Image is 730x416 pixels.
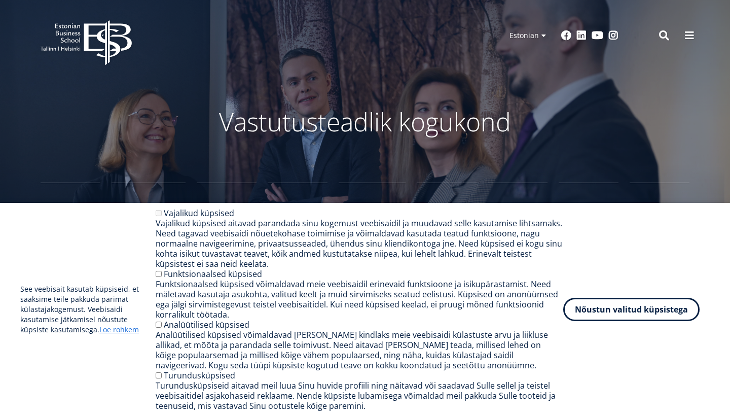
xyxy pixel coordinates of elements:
[164,319,249,330] label: Analüütilised küpsised
[417,183,477,223] a: Teadustöö ja doktoriõpe
[197,183,257,223] a: Magistriõpe
[608,30,618,41] a: Instagram
[164,370,235,381] label: Turundusküpsised
[156,279,563,320] div: Funktsionaalsed küpsised võimaldavad meie veebisaidil erinevaid funktsioone ja isikupärastamist. ...
[576,30,587,41] a: Linkedin
[156,380,563,411] div: Turundusküpsiseid aitavad meil luua Sinu huvide profiili ning näitavad või saadavad Sulle sellel ...
[164,207,234,219] label: Vajalikud küpsised
[563,298,700,321] button: Nõustun valitud küpsistega
[164,268,262,280] label: Funktsionaalsed küpsised
[99,325,139,335] a: Loe rohkem
[339,183,406,223] a: Rahvusvaheline kogemus
[156,330,563,370] div: Analüütilised küpsised võimaldavad [PERSON_NAME] kindlaks meie veebisaidi külastuste arvu ja liik...
[96,107,634,137] p: Vastutusteadlik kogukond
[561,30,571,41] a: Facebook
[559,183,618,223] a: Juhtide koolitus
[630,183,689,223] a: Mikrokraadid
[156,218,563,269] div: Vajalikud küpsised aitavad parandada sinu kogemust veebisaidil ja muudavad selle kasutamise lihts...
[41,183,100,223] a: Gümnaasium
[592,30,603,41] a: Youtube
[268,183,327,223] a: Vastuvõtt ülikooli
[20,284,156,335] p: See veebisait kasutab küpsiseid, et saaksime teile pakkuda parimat külastajakogemust. Veebisaidi ...
[488,183,547,223] a: Avatud Ülikool
[112,183,186,223] a: Bakalaureuseõpe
